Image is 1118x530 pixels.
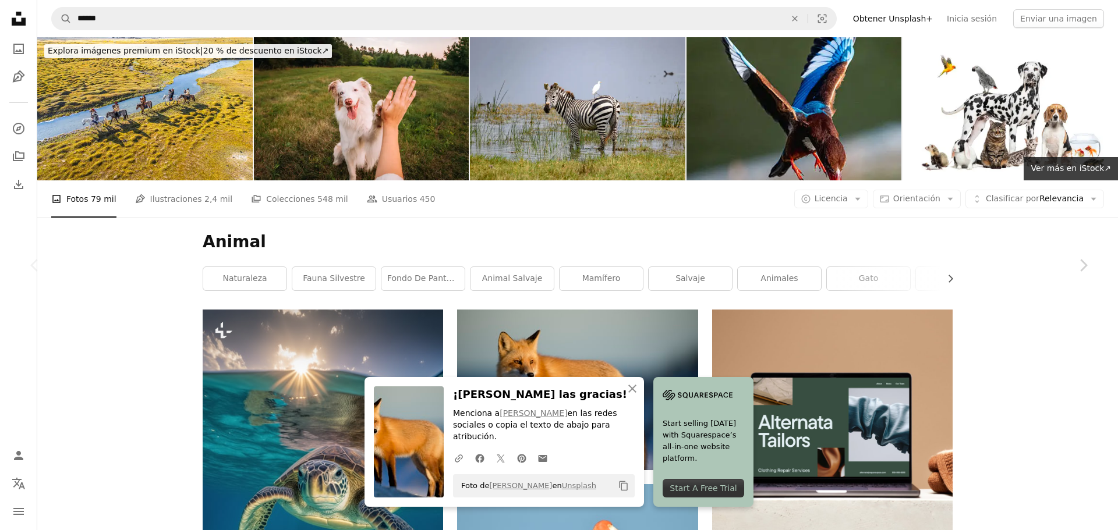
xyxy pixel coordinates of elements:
[420,193,436,205] span: 450
[7,65,30,88] a: Ilustraciones
[653,377,753,507] a: Start selling [DATE] with Squarespace’s all-in-one website platform.Start A Free Trial
[560,267,643,290] a: mamífero
[469,446,490,469] a: Comparte en Facebook
[254,37,469,180] img: Dog gives paw to a woman making high five gesture
[7,472,30,495] button: Idioma
[251,180,348,218] a: Colecciones 548 mil
[203,483,443,493] a: Una tortuga verde nadando en el océano al atardecer
[7,173,30,196] a: Historial de descargas
[893,194,940,203] span: Orientación
[687,37,902,180] img: White-throated kingfisher
[203,232,953,252] h1: Animal
[663,386,733,404] img: file-1705255347840-230a6ab5bca9image
[489,481,552,490] a: [PERSON_NAME]
[490,446,511,469] a: Comparte en Twitter
[1031,163,1111,173] span: Ver más en iStock ↗
[470,37,685,180] img: Retrato de cebra y garza simbióticas, África Oriental
[986,194,1039,203] span: Clasificar por
[827,267,910,290] a: gato
[51,7,837,30] form: Encuentra imágenes en todo el sitio
[1024,157,1118,180] a: Ver más en iStock↗
[815,194,848,203] span: Licencia
[367,180,436,218] a: Usuarios 450
[532,446,553,469] a: Comparte por correo electrónico
[782,8,808,30] button: Borrar
[457,310,698,469] img: brown fox on snow field
[453,386,635,403] h3: ¡[PERSON_NAME] las gracias!
[965,190,1104,208] button: Clasificar porRelevancia
[562,481,596,490] a: Unsplash
[470,267,554,290] a: animal salvaje
[37,37,339,65] a: Explora imágenes premium en iStock|20 % de descuento en iStock↗
[317,193,348,205] span: 548 mil
[7,117,30,140] a: Explorar
[846,9,940,28] a: Obtener Unsplash+
[649,267,732,290] a: salvaje
[903,37,1118,180] img: Gran grupo de mascotas sentadas y de pie frente a fondo blanco
[48,46,203,55] span: Explora imágenes premium en iStock |
[614,476,634,496] button: Copiar al portapapeles
[455,476,596,495] span: Foto de en
[1048,209,1118,321] a: Siguiente
[7,500,30,523] button: Menú
[873,190,961,208] button: Orientación
[940,267,953,290] button: desplazar lista a la derecha
[1013,9,1104,28] button: Enviar una imagen
[738,267,821,290] a: animales
[663,418,744,464] span: Start selling [DATE] with Squarespace’s all-in-one website platform.
[204,193,232,205] span: 2,4 mil
[453,408,635,443] p: Menciona a en las redes sociales o copia el texto de abajo para atribución.
[203,267,286,290] a: naturaleza
[986,193,1084,205] span: Relevancia
[808,8,836,30] button: Búsqueda visual
[511,446,532,469] a: Comparte en Pinterest
[7,145,30,168] a: Colecciones
[381,267,465,290] a: fondo de pantalla
[37,37,253,180] img: grupo de cazadores de águilas kazajas montando a caballo a lo largo del río Bayan Olgii, Mongolia...
[292,267,376,290] a: fauna silvestre
[135,180,233,218] a: Ilustraciones 2,4 mil
[48,46,328,55] span: 20 % de descuento en iStock ↗
[794,190,868,208] button: Licencia
[940,9,1004,28] a: Inicia sesión
[663,479,744,497] div: Start A Free Trial
[500,408,567,418] a: [PERSON_NAME]
[7,444,30,467] a: Iniciar sesión / Registrarse
[7,37,30,61] a: Fotos
[916,267,999,290] a: arte
[52,8,72,30] button: Buscar en Unsplash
